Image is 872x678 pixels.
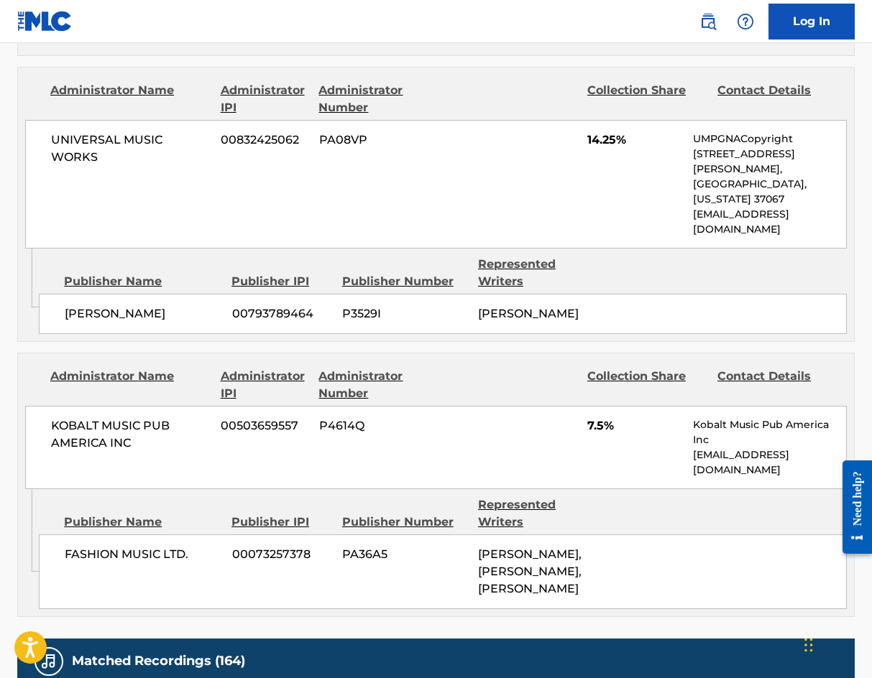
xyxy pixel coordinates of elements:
div: Represented Writers [478,256,603,290]
div: Administrator IPI [221,82,308,116]
img: Matched Recordings [40,653,58,670]
div: Contact Details [717,368,837,402]
div: Drag [804,623,813,667]
iframe: Resource Center [832,450,872,565]
div: Administrator Number [318,82,438,116]
span: KOBALT MUSIC PUB AMERICA INC [51,417,210,452]
span: P3529I [342,305,467,322]
span: 00073257378 [232,546,332,563]
div: Administrator IPI [221,368,308,402]
div: Collection Share [587,368,707,402]
div: Collection Share [587,82,707,116]
div: Administrator Number [318,368,438,402]
div: Represented Writers [478,496,603,531]
img: search [699,13,717,30]
h5: Matched Recordings (164) [72,653,245,669]
p: [STREET_ADDRESS][PERSON_NAME], [693,147,846,177]
p: Kobalt Music Pub America Inc [693,417,846,447]
span: UNIVERSAL MUSIC WORKS [51,131,210,166]
span: 00503659557 [221,417,308,435]
div: Contact Details [717,82,837,116]
a: Log In [768,4,855,40]
p: [GEOGRAPHIC_DATA], [US_STATE] 37067 [693,177,846,207]
p: UMPGNACopyright [693,131,846,147]
div: Publisher Name [64,273,221,290]
div: Publisher IPI [231,273,331,290]
div: Administrator Name [50,82,210,116]
span: PA36A5 [342,546,467,563]
span: P4614Q [319,417,439,435]
span: [PERSON_NAME] [478,307,579,320]
a: Public Search [694,7,722,36]
span: PA08VP [319,131,439,149]
span: 00793789464 [232,305,332,322]
img: MLC Logo [17,11,73,32]
span: FASHION MUSIC LTD. [65,546,221,563]
span: [PERSON_NAME] [65,305,221,322]
p: [EMAIL_ADDRESS][DOMAIN_NAME] [693,207,846,237]
span: 7.5% [587,417,683,435]
iframe: Chat Widget [800,609,872,678]
img: help [737,13,754,30]
div: Publisher Number [342,514,467,531]
div: Publisher Name [64,514,221,531]
span: 00832425062 [221,131,308,149]
div: Publisher Number [342,273,467,290]
div: Help [731,7,760,36]
div: Publisher IPI [231,514,331,531]
span: [PERSON_NAME], [PERSON_NAME], [PERSON_NAME] [478,547,582,595]
div: Administrator Name [50,368,210,402]
span: 14.25% [587,131,683,149]
p: [EMAIL_ADDRESS][DOMAIN_NAME] [693,447,846,478]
